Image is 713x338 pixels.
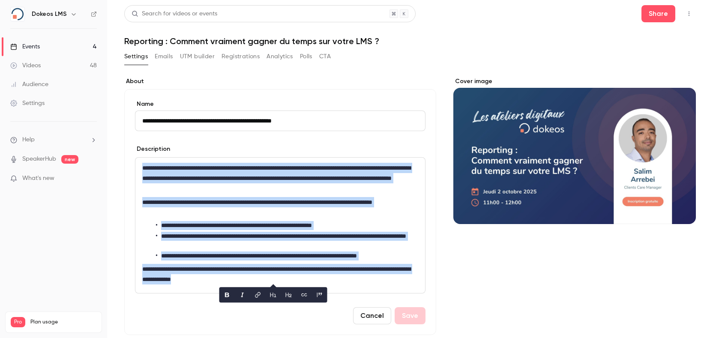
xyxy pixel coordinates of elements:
[220,288,234,302] button: bold
[135,145,170,153] label: Description
[453,77,696,224] section: Cover image
[180,50,215,63] button: UTM builder
[22,155,56,164] a: SpeakerHub
[10,42,40,51] div: Events
[22,135,35,144] span: Help
[300,50,312,63] button: Polls
[30,319,96,326] span: Plan usage
[236,288,249,302] button: italic
[11,317,25,327] span: Pro
[641,5,675,22] button: Share
[124,50,148,63] button: Settings
[32,10,67,18] h6: Dokeos LMS
[10,135,97,144] li: help-dropdown-opener
[135,158,425,293] div: editor
[124,36,696,46] h1: Reporting : Comment vraiment gagner du temps sur votre LMS ?
[22,174,54,183] span: What's new
[11,7,24,21] img: Dokeos LMS
[319,50,331,63] button: CTA
[313,288,327,302] button: blockquote
[10,80,48,89] div: Audience
[132,9,217,18] div: Search for videos or events
[267,50,293,63] button: Analytics
[10,99,45,108] div: Settings
[10,61,41,70] div: Videos
[251,288,265,302] button: link
[222,50,260,63] button: Registrations
[353,307,391,324] button: Cancel
[135,100,425,108] label: Name
[453,77,696,86] label: Cover image
[155,50,173,63] button: Emails
[124,77,436,86] label: About
[135,157,425,293] section: description
[61,155,78,164] span: new
[87,175,97,182] iframe: Noticeable Trigger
